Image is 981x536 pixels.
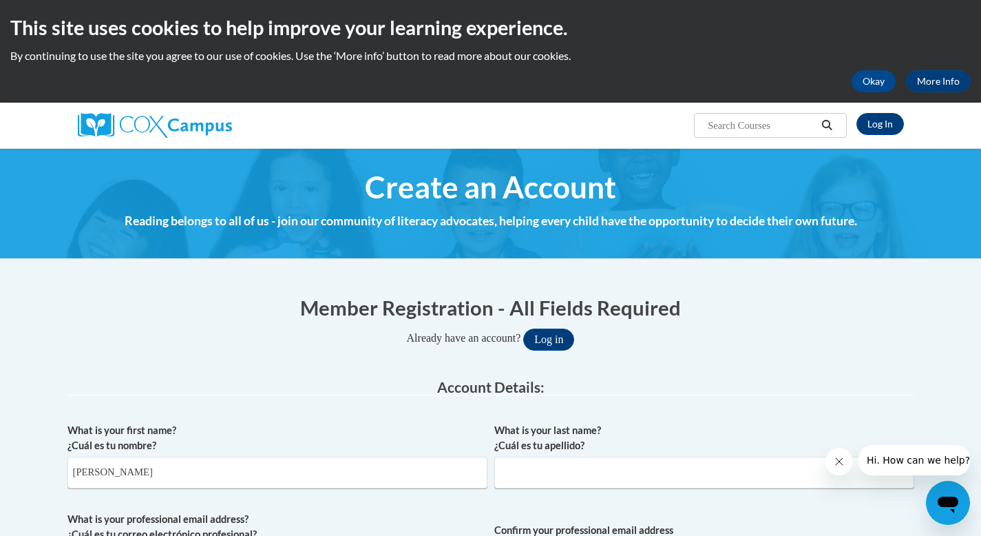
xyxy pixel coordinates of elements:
[852,70,896,92] button: Okay
[856,113,904,135] a: Log In
[825,448,853,475] iframe: Close message
[706,117,816,134] input: Search Courses
[78,113,232,138] img: Cox Campus
[926,481,970,525] iframe: Button to launch messaging window
[365,169,616,205] span: Create an Account
[67,457,487,488] input: Metadata input
[858,445,970,475] iframe: Message from company
[494,457,914,488] input: Metadata input
[494,423,914,453] label: What is your last name? ¿Cuál es tu apellido?
[67,293,914,322] h1: Member Registration - All Fields Required
[67,212,914,230] h4: Reading belongs to all of us - join our community of literacy advocates, helping every child have...
[10,48,971,63] p: By continuing to use the site you agree to our use of cookies. Use the ‘More info’ button to read...
[523,329,574,351] button: Log in
[816,117,837,134] button: Search
[10,14,971,41] h2: This site uses cookies to help improve your learning experience.
[67,423,487,453] label: What is your first name? ¿Cuál es tu nombre?
[437,378,545,395] span: Account Details:
[906,70,971,92] a: More Info
[407,332,521,344] span: Already have an account?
